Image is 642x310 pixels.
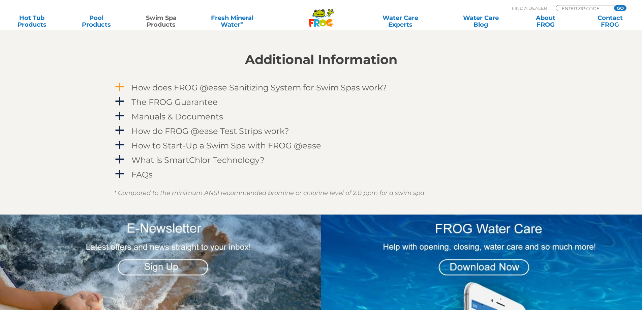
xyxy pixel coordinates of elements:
[136,15,186,28] a: Swim SpaProducts
[114,154,528,166] a: a What is SmartChlor Technology?
[114,139,528,152] a: a How to Start-Up a Swim Spa with FROG @ease
[115,96,125,107] span: a
[115,125,125,136] span: a
[131,83,387,92] h4: How does FROG @ease Sanitizing System for Swim Spas work?
[114,52,528,67] h2: Additional Information
[131,170,153,179] h4: FAQs
[561,5,607,11] input: Zip Code Form
[131,126,289,136] h4: How do FROG @ease Test Strips work?
[114,168,528,181] a: a FAQs
[614,5,626,11] input: GO
[201,15,264,28] a: Fresh MineralWater∞
[114,110,528,123] a: a Manuals & Documents
[114,125,528,137] a: a How do FROG @ease Test Strips work?
[512,5,547,11] p: Find A Dealer
[520,15,571,28] a: AboutFROG
[115,169,125,179] span: a
[115,82,125,92] span: a
[360,15,441,28] a: Water CareExperts
[131,97,218,107] h4: The FROG Guarantee
[114,96,528,108] a: a The FROG Guarantee
[71,15,122,28] a: PoolProducts
[240,20,244,25] sup: ∞
[115,140,125,150] span: a
[114,189,424,197] em: * Compared to the minimum ANSI recommended bromine or chlorine level of 2.0 ppm for a swim spa
[585,15,635,28] a: ContactFROG
[115,111,125,121] span: a
[131,141,321,150] h4: How to Start-Up a Swim Spa with FROG @ease
[131,112,223,121] h4: Manuals & Documents
[456,15,506,28] a: Water CareBlog
[7,15,57,28] a: Hot TubProducts
[115,154,125,165] span: a
[131,156,265,165] h4: What is SmartChlor Technology?
[114,81,528,94] a: a How does FROG @ease Sanitizing System for Swim Spas work?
